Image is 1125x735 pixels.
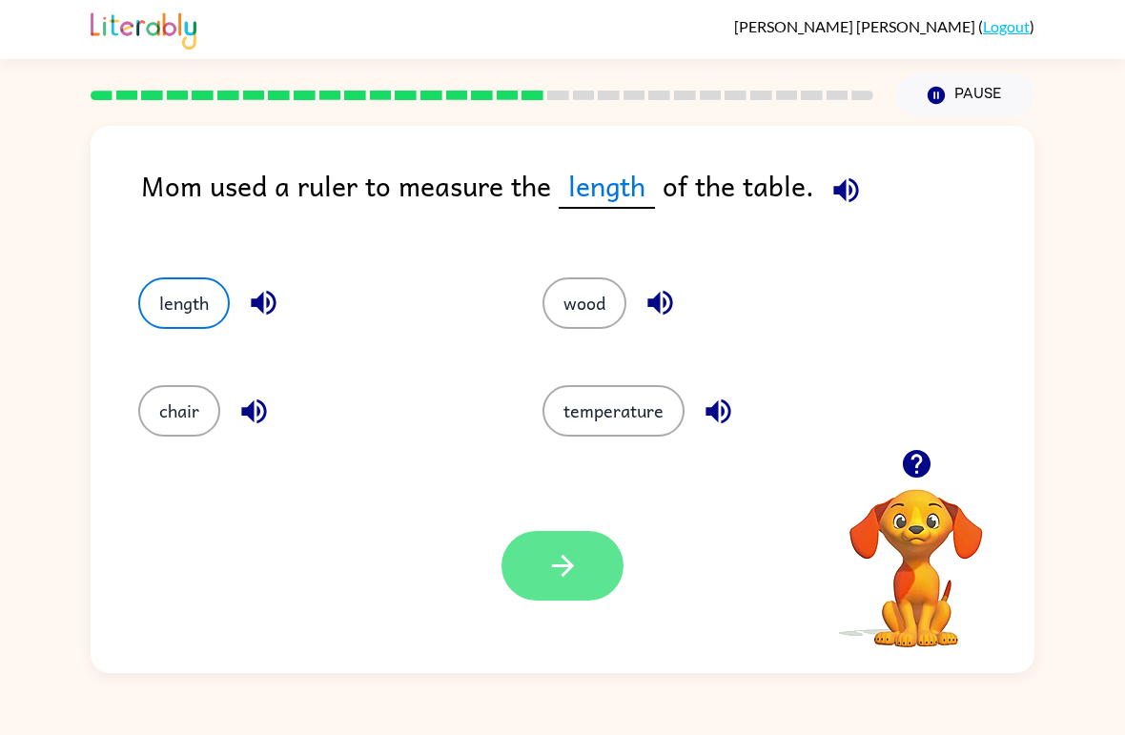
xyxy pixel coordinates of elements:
span: [PERSON_NAME] [PERSON_NAME] [734,17,978,35]
button: chair [138,385,220,437]
video: Your browser must support playing .mp4 files to use Literably. Please try using another browser. [821,459,1012,650]
button: wood [542,277,626,329]
a: Logout [983,17,1030,35]
button: length [138,277,230,329]
div: Mom used a ruler to measure the of the table. [141,164,1034,239]
img: Literably [91,8,196,50]
span: length [559,164,655,209]
div: ( ) [734,17,1034,35]
button: Pause [896,73,1034,117]
button: temperature [542,385,685,437]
